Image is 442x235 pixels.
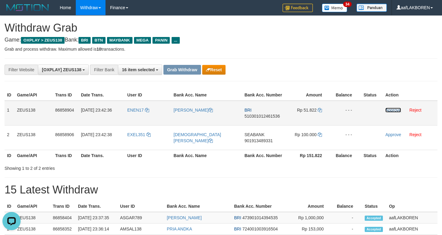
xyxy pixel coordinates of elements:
th: Amount [290,201,333,212]
th: Status [361,150,383,161]
img: MOTION_logo.png [5,3,51,12]
th: Action [383,150,437,161]
td: - - - [331,101,361,126]
img: Feedback.jpg [283,4,313,12]
td: Rp 1,000,000 [290,212,333,223]
span: [DATE] 23:42:36 [81,108,112,112]
span: MAYBANK [107,37,132,44]
td: 1 [5,101,15,126]
th: Trans ID [53,150,79,161]
button: Reset [202,65,226,75]
th: Amount [286,89,331,101]
td: 2 [5,125,15,150]
th: Bank Acc. Number [242,89,286,101]
span: ENEN17 [127,108,144,112]
th: Bank Acc. Name [171,150,242,161]
th: ID [5,201,15,212]
th: Action [383,89,437,101]
span: Copy 724001003916504 to clipboard [242,227,278,231]
span: EXEL351 [127,132,145,137]
span: ... [172,37,180,44]
td: - [333,223,362,235]
th: ID [5,150,15,161]
td: [DATE] 23:37:35 [75,212,118,223]
th: User ID [118,201,164,212]
a: [DEMOGRAPHIC_DATA] [PERSON_NAME] [174,132,221,143]
span: BRI [79,37,90,44]
a: Reject [410,132,422,137]
th: Status [362,201,387,212]
a: ENEN17 [127,108,149,112]
th: ID [5,89,15,101]
a: [PERSON_NAME] [174,108,213,112]
img: panduan.png [357,4,387,12]
td: - [333,212,362,223]
div: Filter Website [5,65,38,75]
td: aafLAKBOREN [387,212,437,223]
span: BTN [92,37,105,44]
h1: 15 Latest Withdraw [5,184,437,196]
span: Copy 901913489331 to clipboard [244,138,273,143]
span: BRI [244,108,251,112]
th: Balance [331,150,361,161]
th: Status [361,89,383,101]
span: [OXPLAY] ZEUS138 [42,67,81,72]
span: BRI [234,227,241,231]
span: BRI [234,215,241,220]
td: Rp 153,000 [290,223,333,235]
button: 16 item selected [118,65,162,75]
a: Copy 51822 to clipboard [318,108,322,112]
th: Game/API [15,89,53,101]
p: Grab and process withdraw. Maximum allowed is transactions. [5,46,437,52]
th: User ID [125,89,171,101]
span: Rp 100.000 [295,132,316,137]
span: 34 [343,2,351,7]
span: Copy 510301012461536 to clipboard [244,114,280,119]
th: Bank Acc. Number [232,201,290,212]
a: Approve [385,132,401,137]
td: ASGAR789 [118,212,164,223]
td: ZEUS138 [15,212,51,223]
th: User ID [125,150,171,161]
span: Accepted [365,227,383,232]
a: EXEL351 [127,132,151,137]
th: Game/API [15,201,51,212]
span: MEGA [134,37,151,44]
th: Op [387,201,437,212]
h4: Game: Bank: [5,37,437,43]
td: ZEUS138 [15,101,53,126]
a: PRIA ANDKA [167,227,192,231]
th: Rp 151.822 [286,150,331,161]
span: PANIN [152,37,170,44]
th: Bank Acc. Name [164,201,232,212]
span: 86858906 [55,132,74,137]
span: 16 item selected [122,67,155,72]
span: [DATE] 23:42:38 [81,132,112,137]
a: Approve [385,108,401,112]
td: [DATE] 23:36:14 [75,223,118,235]
a: Copy 100000 to clipboard [318,132,322,137]
td: AMSAL138 [118,223,164,235]
th: Trans ID [53,89,79,101]
td: 86858352 [50,223,75,235]
strong: 10 [96,47,101,52]
button: Open LiveChat chat widget [2,2,21,21]
th: Trans ID [50,201,75,212]
span: Copy 473901014394535 to clipboard [242,215,278,220]
td: ZEUS138 [15,223,51,235]
a: [PERSON_NAME] [167,215,202,220]
th: Game/API [15,150,53,161]
h1: Withdraw Grab [5,22,437,34]
td: ZEUS138 [15,125,53,150]
span: SEABANK [244,132,264,137]
td: 86858404 [50,212,75,223]
th: Date Trans. [79,89,125,101]
td: aafLAKBOREN [387,223,437,235]
span: OXPLAY > ZEUS138 [21,37,65,44]
a: Reject [410,108,422,112]
td: - - - [331,125,361,150]
span: Rp 51.822 [297,108,317,112]
th: Balance [333,201,362,212]
th: Bank Acc. Number [242,150,286,161]
button: Grab Withdraw [163,65,201,75]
